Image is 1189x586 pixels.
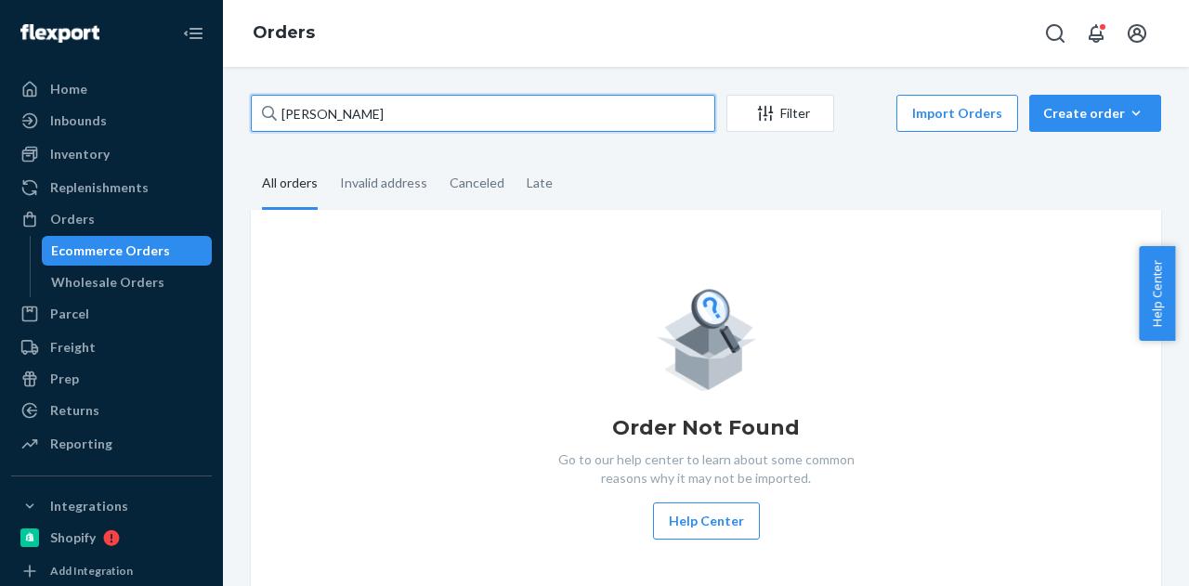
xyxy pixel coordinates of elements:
div: Integrations [50,497,128,515]
div: Shopify [50,528,96,547]
a: Prep [11,364,212,394]
button: Filter [726,95,834,132]
a: Orders [11,204,212,234]
h1: Order Not Found [612,413,800,443]
button: Import Orders [896,95,1018,132]
div: Freight [50,338,96,357]
a: Inbounds [11,106,212,136]
div: Reporting [50,435,112,453]
div: Replenishments [50,178,149,197]
div: Late [527,159,553,207]
div: Filter [727,104,833,123]
div: Invalid address [340,159,427,207]
div: All orders [262,159,318,210]
a: Parcel [11,299,212,329]
button: Open Search Box [1037,15,1074,52]
a: Add Integration [11,560,212,582]
a: Reporting [11,429,212,459]
a: Shopify [11,523,212,553]
a: Inventory [11,139,212,169]
a: Freight [11,332,212,362]
button: Close Navigation [175,15,212,52]
a: Wholesale Orders [42,267,213,297]
div: Inbounds [50,111,107,130]
button: Help Center [1139,246,1175,341]
button: Help Center [653,502,760,540]
a: Replenishments [11,173,212,202]
img: Flexport logo [20,24,99,43]
a: Returns [11,396,212,425]
ol: breadcrumbs [238,7,330,60]
div: Home [50,80,87,98]
a: Home [11,74,212,104]
div: Prep [50,370,79,388]
div: Wholesale Orders [51,273,164,292]
button: Open notifications [1078,15,1115,52]
div: Orders [50,210,95,228]
div: Create order [1043,104,1147,123]
div: Parcel [50,305,89,323]
p: Go to our help center to learn about some common reasons why it may not be imported. [543,450,869,488]
div: Add Integration [50,563,133,579]
button: Integrations [11,491,212,521]
div: Ecommerce Orders [51,241,170,260]
button: Open account menu [1118,15,1156,52]
a: Ecommerce Orders [42,236,213,266]
div: Canceled [450,159,504,207]
img: Empty list [656,284,757,391]
div: Returns [50,401,99,420]
input: Search orders [251,95,715,132]
a: Orders [253,22,315,43]
button: Create order [1029,95,1161,132]
div: Inventory [50,145,110,163]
